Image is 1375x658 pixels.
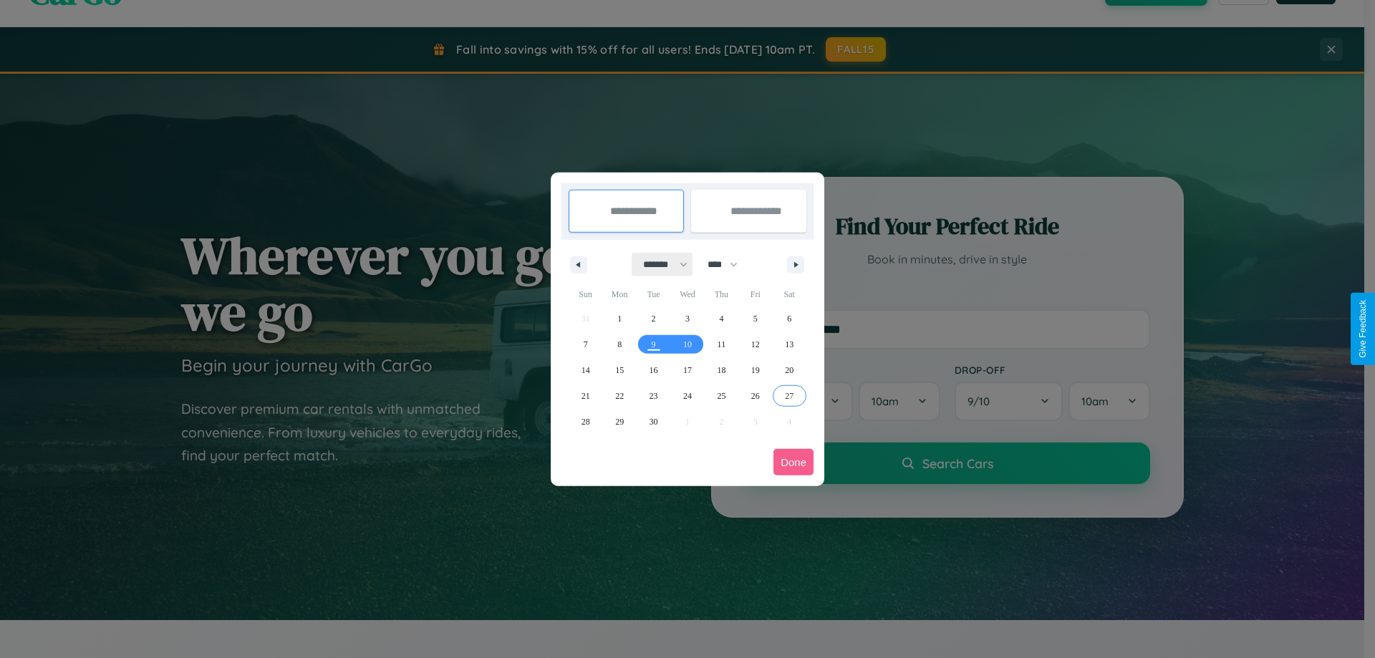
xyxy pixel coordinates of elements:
[615,409,624,435] span: 29
[617,306,622,332] span: 1
[602,283,636,306] span: Mon
[582,409,590,435] span: 28
[602,306,636,332] button: 1
[582,383,590,409] span: 21
[773,449,814,475] button: Done
[1358,300,1368,358] div: Give Feedback
[705,283,738,306] span: Thu
[685,306,690,332] span: 3
[683,383,692,409] span: 24
[719,306,723,332] span: 4
[705,357,738,383] button: 18
[670,332,704,357] button: 10
[773,283,806,306] span: Sat
[637,409,670,435] button: 30
[569,409,602,435] button: 28
[683,357,692,383] span: 17
[738,283,772,306] span: Fri
[718,332,726,357] span: 11
[751,332,760,357] span: 12
[705,306,738,332] button: 4
[753,306,758,332] span: 5
[738,306,772,332] button: 5
[615,357,624,383] span: 15
[670,357,704,383] button: 17
[773,332,806,357] button: 13
[650,383,658,409] span: 23
[751,357,760,383] span: 19
[773,383,806,409] button: 27
[650,409,658,435] span: 30
[773,306,806,332] button: 6
[670,283,704,306] span: Wed
[785,332,793,357] span: 13
[602,332,636,357] button: 8
[670,306,704,332] button: 3
[751,383,760,409] span: 26
[569,283,602,306] span: Sun
[650,357,658,383] span: 16
[584,332,588,357] span: 7
[705,383,738,409] button: 25
[582,357,590,383] span: 14
[705,332,738,357] button: 11
[637,283,670,306] span: Tue
[637,306,670,332] button: 2
[670,383,704,409] button: 24
[602,383,636,409] button: 22
[617,332,622,357] span: 8
[615,383,624,409] span: 22
[637,383,670,409] button: 23
[602,357,636,383] button: 15
[569,383,602,409] button: 21
[717,383,725,409] span: 25
[683,332,692,357] span: 10
[738,332,772,357] button: 12
[602,409,636,435] button: 29
[569,332,602,357] button: 7
[738,383,772,409] button: 26
[785,383,793,409] span: 27
[569,357,602,383] button: 14
[773,357,806,383] button: 20
[637,357,670,383] button: 16
[652,332,656,357] span: 9
[738,357,772,383] button: 19
[785,357,793,383] span: 20
[717,357,725,383] span: 18
[652,306,656,332] span: 2
[787,306,791,332] span: 6
[637,332,670,357] button: 9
